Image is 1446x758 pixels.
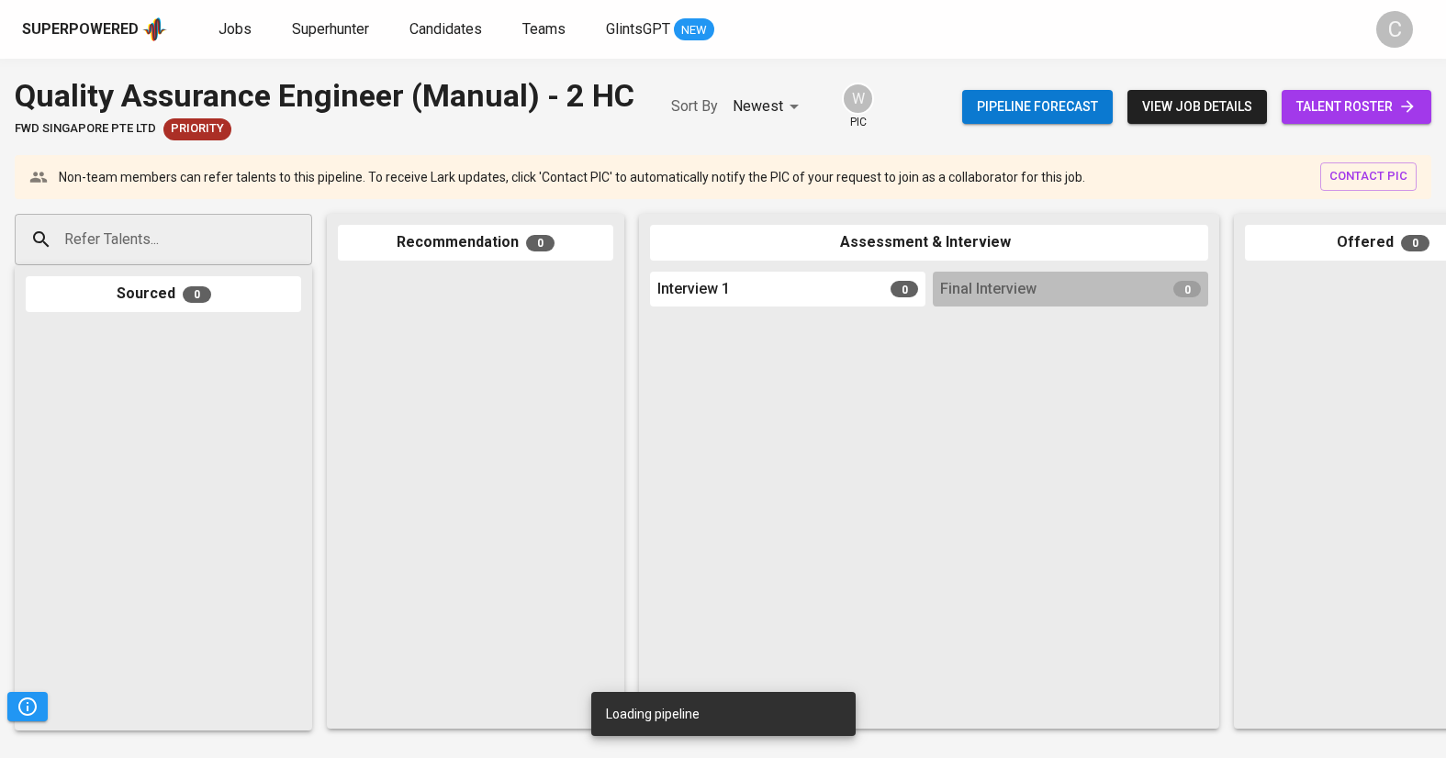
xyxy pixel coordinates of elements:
div: C [1376,11,1413,48]
span: view job details [1142,95,1252,118]
div: Newest [733,90,805,124]
span: Interview 1 [657,279,730,300]
span: 0 [526,235,555,251]
a: Jobs [219,18,255,41]
span: talent roster [1296,95,1417,118]
span: Priority [163,120,231,138]
a: Teams [522,18,569,41]
img: app logo [142,16,167,43]
span: Final Interview [940,279,1037,300]
span: 0 [891,281,918,297]
div: Superpowered [22,19,139,40]
button: Open [302,238,306,241]
a: Candidates [409,18,486,41]
p: Non-team members can refer talents to this pipeline. To receive Lark updates, click 'Contact PIC'... [59,168,1085,186]
p: Newest [733,95,783,117]
div: Sourced [26,276,301,312]
button: Pipeline forecast [962,90,1113,124]
button: contact pic [1320,162,1417,191]
span: contact pic [1329,166,1407,187]
span: NEW [674,21,714,39]
span: 0 [1401,235,1429,251]
span: Jobs [219,20,252,38]
button: view job details [1127,90,1267,124]
a: Superpoweredapp logo [22,16,167,43]
div: Loading pipeline [606,697,700,730]
span: FWD Singapore Pte Ltd [15,120,156,138]
a: talent roster [1282,90,1431,124]
span: Superhunter [292,20,369,38]
div: New Job received from Demand Team [163,118,231,140]
div: Recommendation [338,225,613,261]
a: Superhunter [292,18,373,41]
div: W [842,83,874,115]
div: Quality Assurance Engineer (Manual) - 2 HC [15,73,634,118]
a: GlintsGPT NEW [606,18,714,41]
span: GlintsGPT [606,20,670,38]
span: Pipeline forecast [977,95,1098,118]
span: Candidates [409,20,482,38]
span: Teams [522,20,566,38]
button: Pipeline Triggers [7,692,48,721]
div: pic [842,83,874,130]
span: 0 [1173,281,1201,297]
p: Sort By [671,95,718,117]
div: Assessment & Interview [650,225,1208,261]
span: 0 [183,286,211,303]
